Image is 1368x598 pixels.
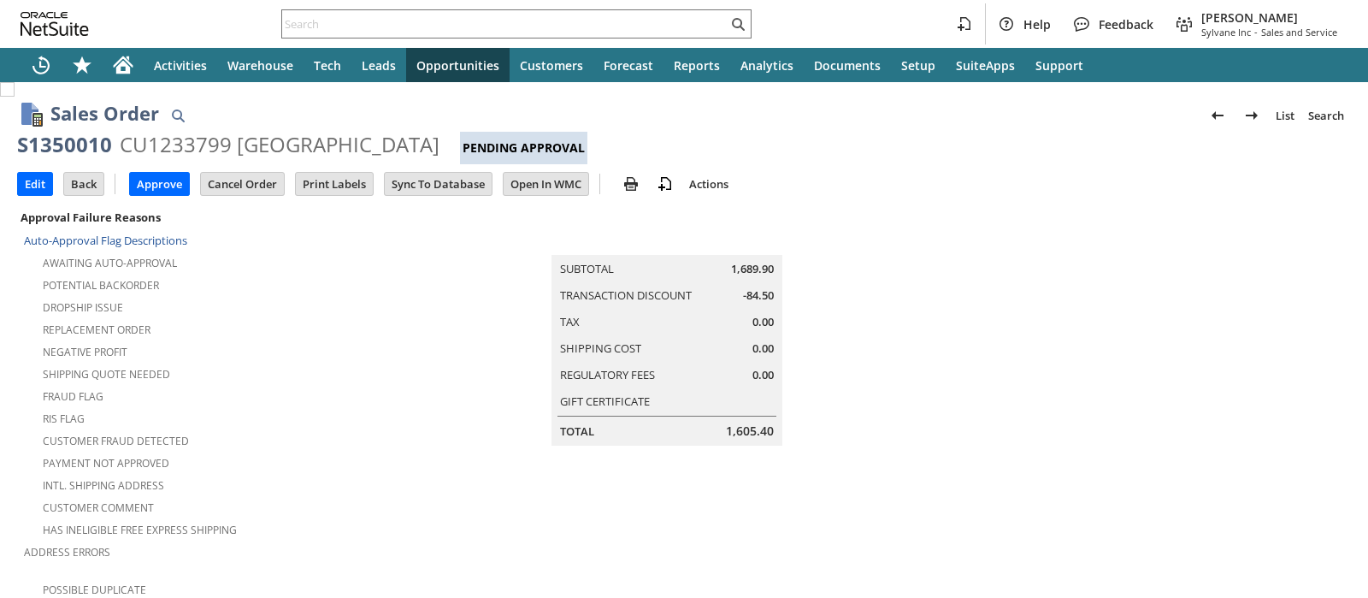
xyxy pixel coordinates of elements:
svg: Recent Records [31,55,51,75]
a: SuiteApps [946,48,1025,82]
h1: Sales Order [50,99,159,127]
div: CU1233799 [GEOGRAPHIC_DATA] [120,131,439,158]
span: 0.00 [752,340,774,357]
span: Customers [520,57,583,74]
span: SuiteApps [956,57,1015,74]
a: Transaction Discount [560,287,692,303]
a: Tax [560,314,580,329]
input: Search [282,14,728,34]
div: Pending Approval [460,132,587,164]
a: Regulatory Fees [560,367,655,382]
input: Back [64,173,103,195]
span: Opportunities [416,57,499,74]
a: Possible Duplicate [43,583,146,597]
span: Forecast [604,57,653,74]
a: Forecast [593,48,663,82]
span: 1,605.40 [726,423,774,440]
a: Awaiting Auto-Approval [43,256,177,270]
div: Shortcuts [62,48,103,82]
div: S1350010 [17,131,112,158]
caption: Summary [551,228,782,255]
span: Support [1035,57,1083,74]
a: List [1269,102,1301,129]
svg: logo [21,12,89,36]
a: Total [560,423,594,439]
input: Print Labels [296,173,373,195]
span: -84.50 [743,287,774,304]
a: Setup [891,48,946,82]
a: Fraud Flag [43,389,103,404]
input: Cancel Order [201,173,284,195]
a: Auto-Approval Flag Descriptions [24,233,187,248]
input: Edit [18,173,52,195]
a: Negative Profit [43,345,127,359]
span: Tech [314,57,341,74]
span: Warehouse [227,57,293,74]
input: Approve [130,173,189,195]
a: Activities [144,48,217,82]
a: Subtotal [560,261,614,276]
a: Customer Fraud Detected [43,434,189,448]
a: Potential Backorder [43,278,159,293]
span: Reports [674,57,720,74]
span: Analytics [740,57,793,74]
svg: Shortcuts [72,55,92,75]
a: RIS flag [43,411,85,426]
a: Has Ineligible Free Express Shipping [43,523,237,537]
a: Replacement Order [43,323,150,337]
a: Actions [682,176,735,192]
span: [PERSON_NAME] [1201,9,1337,26]
div: Approval Failure Reasons [17,206,455,228]
a: Intl. Shipping Address [43,478,164,493]
a: Customers [510,48,593,82]
a: Shipping Quote Needed [43,367,170,382]
img: print.svg [621,174,641,194]
a: Documents [804,48,891,82]
span: - [1254,26,1258,38]
a: Customer Comment [43,500,154,515]
a: Recent Records [21,48,62,82]
img: Next [1241,105,1262,126]
a: Tech [304,48,351,82]
svg: Home [113,55,133,75]
span: Sylvane Inc [1201,26,1251,38]
a: Reports [663,48,730,82]
svg: Search [728,14,748,34]
span: Leads [362,57,396,74]
img: Quick Find [168,105,188,126]
input: Open In WMC [504,173,588,195]
a: Search [1301,102,1351,129]
a: Leads [351,48,406,82]
span: Documents [814,57,881,74]
img: Previous [1207,105,1228,126]
a: Payment not approved [43,456,169,471]
span: Help [1023,16,1051,33]
a: Analytics [730,48,804,82]
a: Warehouse [217,48,304,82]
input: Sync To Database [385,173,492,195]
a: Gift Certificate [560,394,650,409]
span: Feedback [1099,16,1153,33]
span: Sales and Service [1261,26,1337,38]
span: Setup [901,57,935,74]
span: 0.00 [752,314,774,330]
a: Support [1025,48,1094,82]
a: Home [103,48,144,82]
a: Shipping Cost [560,340,641,356]
span: 0.00 [752,367,774,383]
span: Activities [154,57,207,74]
span: 1,689.90 [731,261,774,277]
img: add-record.svg [655,174,675,194]
a: Dropship Issue [43,300,123,315]
a: Opportunities [406,48,510,82]
a: Address Errors [24,545,110,560]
